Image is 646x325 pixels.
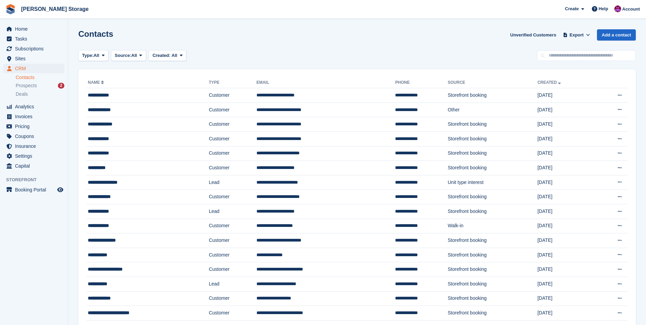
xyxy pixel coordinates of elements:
td: [DATE] [537,204,595,219]
a: menu [3,141,64,151]
td: Customer [209,103,256,117]
button: Type: All [78,50,108,61]
td: Storefront booking [448,248,537,262]
td: [DATE] [537,277,595,291]
span: Type: [82,52,94,59]
div: 2 [58,83,64,89]
td: Storefront booking [448,190,537,204]
td: Customer [209,219,256,233]
td: Storefront booking [448,306,537,321]
td: [DATE] [537,248,595,262]
td: Customer [209,131,256,146]
h1: Contacts [78,29,113,38]
span: Insurance [15,141,56,151]
td: Lead [209,204,256,219]
td: Customer [209,248,256,262]
td: Customer [209,146,256,161]
a: menu [3,24,64,34]
td: Walk-in [448,219,537,233]
span: Storefront [6,176,68,183]
a: menu [3,34,64,44]
a: Preview store [56,186,64,194]
span: Account [622,6,640,13]
a: menu [3,54,64,63]
td: [DATE] [537,146,595,161]
button: Source: All [111,50,146,61]
th: Source [448,77,537,88]
td: [DATE] [537,103,595,117]
a: menu [3,102,64,111]
td: Customer [209,190,256,204]
td: Storefront booking [448,117,537,132]
td: Unit type interest [448,175,537,190]
a: menu [3,151,64,161]
span: Invoices [15,112,56,121]
span: Capital [15,161,56,171]
td: [DATE] [537,88,595,103]
a: menu [3,185,64,195]
td: Customer [209,291,256,306]
span: Booking Portal [15,185,56,195]
span: Subscriptions [15,44,56,53]
a: menu [3,44,64,53]
td: Storefront booking [448,262,537,277]
img: stora-icon-8386f47178a22dfd0bd8f6a31ec36ba5ce8667c1dd55bd0f319d3a0aa187defe.svg [5,4,16,14]
td: [DATE] [537,190,595,204]
td: [DATE] [537,233,595,248]
td: [DATE] [537,175,595,190]
td: Customer [209,233,256,248]
span: All [94,52,99,59]
button: Created: All [149,50,186,61]
td: Customer [209,306,256,321]
td: Lead [209,277,256,291]
span: Create [565,5,579,12]
a: Deals [16,91,64,98]
td: Customer [209,262,256,277]
td: [DATE] [537,291,595,306]
td: [DATE] [537,219,595,233]
span: All [172,53,177,58]
a: Name [88,80,105,85]
td: [DATE] [537,117,595,132]
span: Settings [15,151,56,161]
td: Other [448,103,537,117]
span: Home [15,24,56,34]
td: Customer [209,161,256,175]
span: Deals [16,91,28,97]
span: Coupons [15,131,56,141]
td: Customer [209,88,256,103]
th: Phone [395,77,447,88]
span: Export [570,32,584,38]
a: Add a contact [597,29,636,41]
span: All [131,52,137,59]
span: Help [599,5,608,12]
button: Export [562,29,592,41]
span: CRM [15,64,56,73]
td: Storefront booking [448,233,537,248]
td: Storefront booking [448,277,537,291]
span: Source: [115,52,131,59]
a: Created [537,80,562,85]
span: Sites [15,54,56,63]
span: Analytics [15,102,56,111]
a: menu [3,64,64,73]
td: [DATE] [537,306,595,321]
td: [DATE] [537,262,595,277]
img: Audra Whitelaw [614,5,621,12]
td: Customer [209,117,256,132]
td: Storefront booking [448,146,537,161]
a: Unverified Customers [507,29,559,41]
td: Storefront booking [448,88,537,103]
a: menu [3,161,64,171]
th: Email [256,77,395,88]
span: Pricing [15,122,56,131]
a: menu [3,131,64,141]
span: Created: [153,53,171,58]
td: Storefront booking [448,131,537,146]
th: Type [209,77,256,88]
td: Storefront booking [448,204,537,219]
a: menu [3,122,64,131]
span: Prospects [16,82,37,89]
a: menu [3,112,64,121]
a: Prospects 2 [16,82,64,89]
